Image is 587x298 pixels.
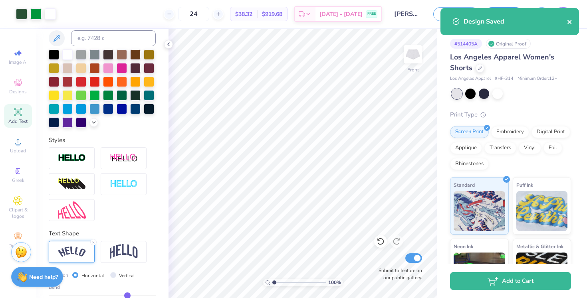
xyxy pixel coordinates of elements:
[543,142,562,154] div: Foil
[374,267,422,281] label: Submit to feature on our public gallery.
[58,247,86,257] img: Arc
[450,75,491,82] span: Los Angeles Apparel
[49,229,156,238] div: Text Shape
[12,177,24,184] span: Greek
[178,7,209,21] input: – –
[328,279,341,286] span: 100 %
[450,110,571,119] div: Print Type
[110,244,138,259] img: Arch
[518,75,557,82] span: Minimum Order: 12 +
[8,243,28,249] span: Decorate
[484,142,516,154] div: Transfers
[454,242,473,251] span: Neon Ink
[516,242,563,251] span: Metallic & Glitter Ink
[531,126,570,138] div: Digital Print
[519,142,541,154] div: Vinyl
[58,201,86,219] img: Free Distort
[516,191,568,231] img: Puff Ink
[433,7,479,21] button: Save as
[29,273,58,281] strong: Need help?
[454,181,475,189] span: Standard
[450,142,482,154] div: Applique
[464,17,567,26] div: Design Saved
[262,10,282,18] span: $919.68
[450,39,482,49] div: # 514405A
[81,272,104,279] label: Horizontal
[450,126,489,138] div: Screen Print
[58,154,86,163] img: Stroke
[10,148,26,154] span: Upload
[516,181,533,189] span: Puff Ink
[110,153,138,163] img: Shadow
[319,10,363,18] span: [DATE] - [DATE]
[454,253,505,292] img: Neon Ink
[450,272,571,290] button: Add to Cart
[119,272,135,279] label: Vertical
[407,66,419,73] div: Front
[49,136,156,145] div: Styles
[567,17,573,26] button: close
[367,11,376,17] span: FREE
[9,59,28,65] span: Image AI
[450,158,489,170] div: Rhinestones
[516,253,568,292] img: Metallic & Glitter Ink
[49,284,60,291] span: Bend
[405,46,421,62] img: Front
[110,180,138,189] img: Negative Space
[454,191,505,231] img: Standard
[9,89,27,95] span: Designs
[58,178,86,191] img: 3d Illusion
[495,75,514,82] span: # HF-314
[388,6,427,22] input: Untitled Design
[4,207,32,219] span: Clipart & logos
[491,126,529,138] div: Embroidery
[486,39,531,49] div: Original Proof
[71,30,156,46] input: e.g. 7428 c
[450,52,554,73] span: Los Angeles Apparel Women's Shorts
[235,10,252,18] span: $38.32
[8,118,28,124] span: Add Text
